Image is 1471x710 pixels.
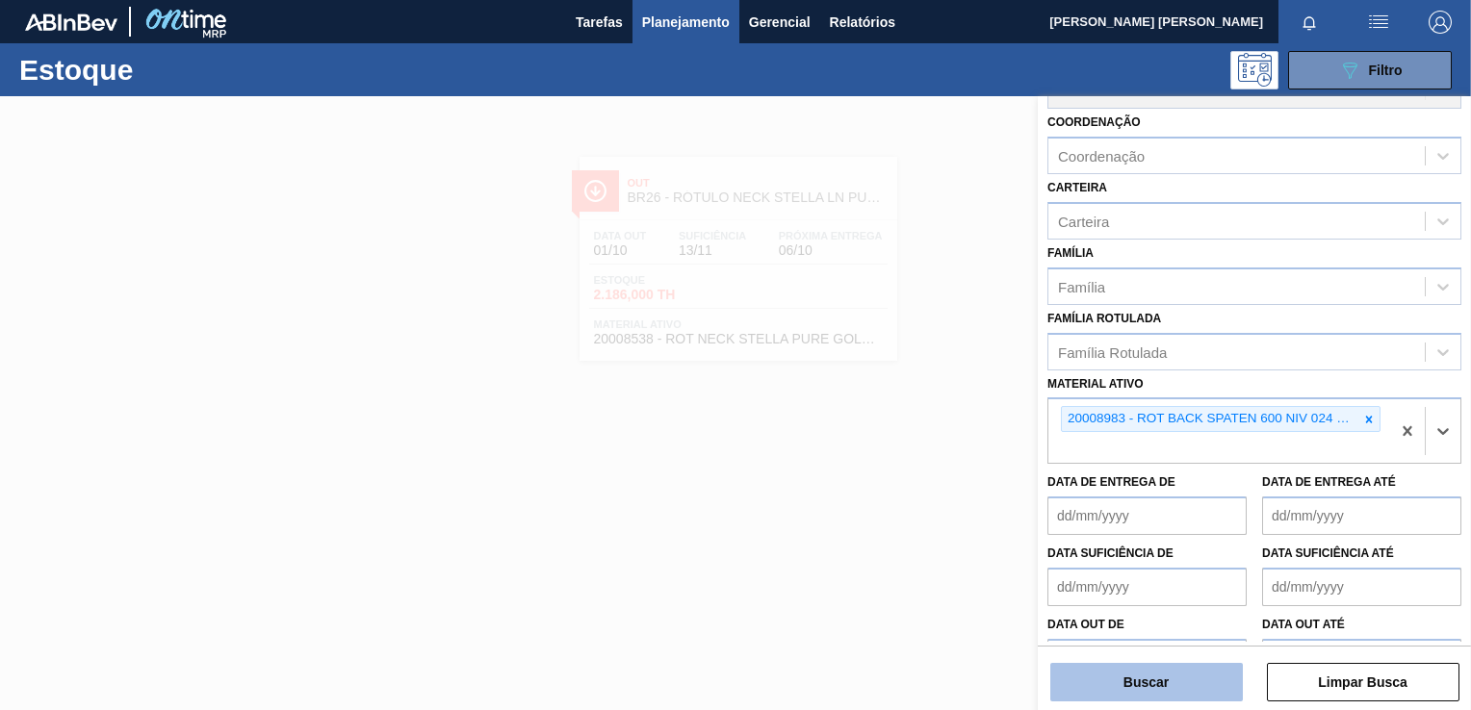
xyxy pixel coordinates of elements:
span: Filtro [1369,63,1403,78]
div: Pogramando: nenhum usuário selecionado [1230,51,1278,89]
input: dd/mm/yyyy [1047,639,1247,677]
label: Data de Entrega até [1262,475,1396,489]
input: dd/mm/yyyy [1262,639,1461,677]
label: Data suficiência de [1047,546,1174,560]
input: dd/mm/yyyy [1047,568,1247,606]
label: Material ativo [1047,377,1144,391]
div: Família Rotulada [1058,343,1167,360]
img: userActions [1367,11,1390,34]
button: Notificações [1278,9,1340,36]
label: Coordenação [1047,115,1141,129]
img: TNhmsLtSVTkK8tSr43FrP2fwEKptu5GPRR3wAAAABJRU5ErkJggg== [25,13,117,31]
label: Data suficiência até [1262,546,1394,560]
label: Data de Entrega de [1047,475,1175,489]
h1: Estoque [19,59,296,81]
label: Data out de [1047,618,1124,631]
input: dd/mm/yyyy [1262,496,1461,535]
label: Família Rotulada [1047,312,1161,325]
button: Filtro [1288,51,1452,89]
img: Logout [1429,11,1452,34]
span: Planejamento [642,11,730,34]
label: Data out até [1262,618,1345,631]
div: Coordenação [1058,148,1145,165]
div: 20008983 - ROT BACK SPATEN 600 NIV 024 CX60MIL [1062,407,1358,431]
span: Gerencial [749,11,811,34]
label: Família [1047,246,1094,260]
div: Família [1058,278,1105,294]
input: dd/mm/yyyy [1262,568,1461,606]
label: Carteira [1047,181,1107,194]
span: Relatórios [830,11,895,34]
span: Tarefas [576,11,623,34]
div: Carteira [1058,213,1109,229]
input: dd/mm/yyyy [1047,496,1247,535]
